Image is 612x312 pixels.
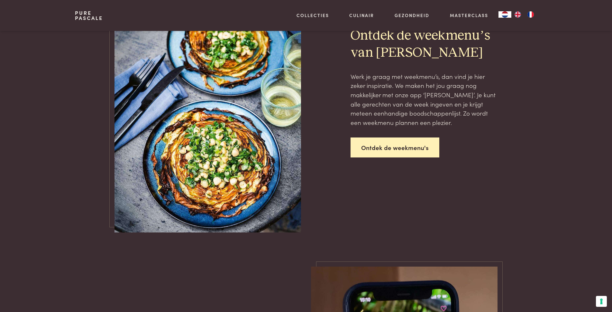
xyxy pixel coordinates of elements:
aside: Language selected: Nederlands [498,11,537,18]
a: Collecties [297,12,329,19]
a: Masterclass [450,12,488,19]
ul: Language list [511,11,537,18]
h2: Ontdek de weekmenu’s van [PERSON_NAME] [351,27,498,61]
a: EN [511,11,524,18]
button: Uw voorkeuren voor toestemming voor trackingtechnologieën [596,296,607,307]
a: FR [524,11,537,18]
a: Ontdek de weekmenu's [351,137,439,158]
a: PurePascale [75,10,103,21]
a: Gezondheid [395,12,429,19]
a: NL [498,11,511,18]
p: Werk je graag met weekmenu’s, dan vind je hier zeker inspiratie. We maken het jou graag nog makke... [351,72,498,127]
a: Culinair [349,12,374,19]
div: Language [498,11,511,18]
